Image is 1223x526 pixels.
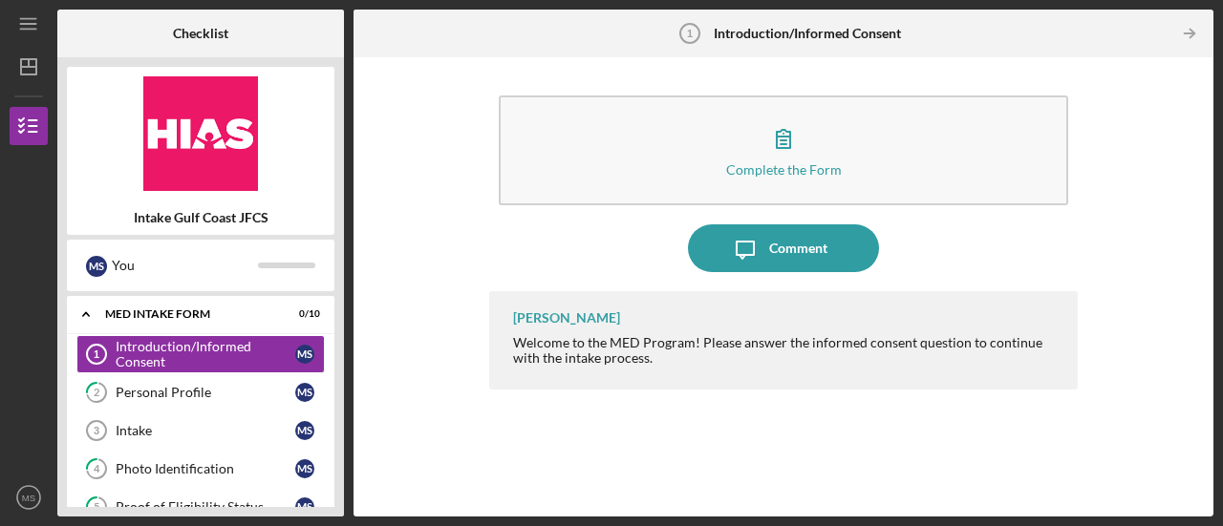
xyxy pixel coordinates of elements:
div: MED Intake Form [105,308,272,320]
div: Complete the Form [726,162,842,177]
div: [PERSON_NAME] [513,310,620,326]
b: Introduction/Informed Consent [714,26,901,41]
div: Personal Profile [116,385,295,400]
button: MS [10,478,48,516]
a: 3IntakeMS [76,411,325,450]
div: 0 / 10 [286,308,320,320]
tspan: 1 [687,28,693,39]
div: Welcome to the MED Program! Please answer the informed consent question to continue with the inta... [513,335,1059,366]
div: M S [295,459,314,478]
tspan: 4 [94,463,100,475]
div: Photo Identification [116,461,295,476]
tspan: 1 [94,348,99,360]
b: Checklist [173,26,228,41]
div: M S [295,345,314,364]
button: Complete the Form [499,95,1068,205]
div: M S [295,497,314,516]
b: Intake Gulf Coast JFCS [134,210,268,225]
div: Introduction/Informed Consent [116,339,295,369]
div: You [112,249,258,282]
text: MS [22,493,35,503]
div: M S [295,421,314,440]
img: Product logo [67,76,334,191]
a: 5Proof of Eligibility StatusMS [76,488,325,526]
tspan: 2 [94,387,99,399]
div: M S [295,383,314,402]
div: M S [86,256,107,277]
button: Comment [688,224,879,272]
a: 1Introduction/Informed ConsentMS [76,335,325,373]
div: Comment [769,224,827,272]
div: Intake [116,423,295,438]
a: 2Personal ProfileMS [76,373,325,411]
tspan: 5 [94,501,99,514]
tspan: 3 [94,425,99,436]
a: 4Photo IdentificationMS [76,450,325,488]
div: Proof of Eligibility Status [116,499,295,515]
